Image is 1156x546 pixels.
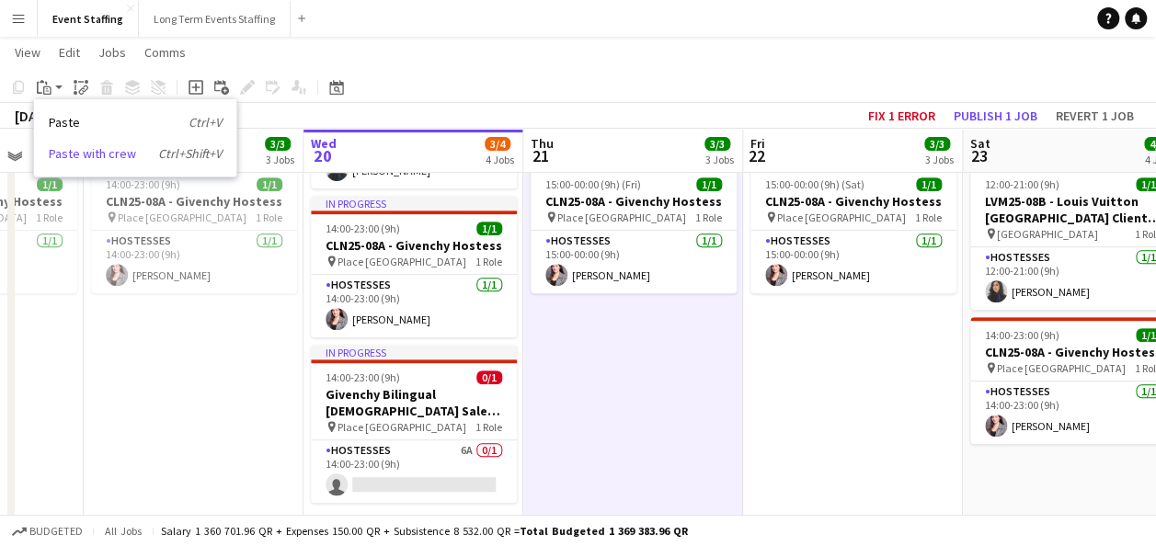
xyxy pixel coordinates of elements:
span: 1/1 [257,177,282,191]
span: 1/1 [696,177,722,191]
app-job-card: 15:00-00:00 (9h) (Fri)1/1CLN25-08A - Givenchy Hostess Place [GEOGRAPHIC_DATA]1 RoleHostesses1/115... [531,166,737,293]
span: 0/1 [476,370,502,384]
span: Fri [750,135,765,152]
span: Budgeted [29,525,83,538]
span: 14:00-23:00 (9h) [985,328,1059,342]
app-card-role: Hostesses1/115:00-00:00 (9h)[PERSON_NAME] [531,231,737,293]
span: Wed [311,135,337,152]
span: 12:00-21:00 (9h) [985,177,1059,191]
div: In progress [311,345,517,359]
h3: CLN25-08A - Givenchy Hostess [91,193,297,210]
span: 1 Role [475,420,502,434]
span: Place [GEOGRAPHIC_DATA] [997,361,1126,375]
span: 3/4 [485,137,510,151]
span: 1 Role [36,210,63,224]
span: 1/1 [37,177,63,191]
span: [GEOGRAPHIC_DATA] [997,227,1098,241]
div: 3 Jobs [705,153,734,166]
h3: CLN25-08A - Givenchy Hostess [311,237,517,254]
h3: CLN25-08A - Givenchy Hostess [750,193,956,210]
span: 15:00-00:00 (9h) (Sat) [765,177,864,191]
div: [DATE] [15,107,57,125]
button: Publish 1 job [946,104,1045,128]
span: Thu [531,135,554,152]
span: Place [GEOGRAPHIC_DATA] [118,210,246,224]
app-card-role: Hostesses1/115:00-00:00 (9h)[PERSON_NAME] [750,231,956,293]
button: Revert 1 job [1048,104,1141,128]
span: Total Budgeted 1 369 383.96 QR [520,524,688,538]
span: 1 Role [695,210,722,224]
span: 3/3 [704,137,730,151]
a: Paste [49,114,222,131]
a: Comms [137,40,193,64]
i: Ctrl+Shift+V [158,145,222,162]
span: 1/1 [476,222,502,235]
span: 22 [748,145,765,166]
span: 1 Role [915,210,942,224]
button: Long Term Events Staffing [139,1,291,37]
div: In progress [311,196,517,210]
span: 15:00-00:00 (9h) (Fri) [545,177,641,191]
div: Salary 1 360 701.96 QR + Expenses 150.00 QR + Subsistence 8 532.00 QR = [161,524,688,538]
span: Place [GEOGRAPHIC_DATA] [777,210,906,224]
span: Edit [59,44,80,61]
a: View [7,40,48,64]
span: 20 [308,145,337,166]
span: Place [GEOGRAPHIC_DATA] [557,210,686,224]
button: Budgeted [9,521,86,541]
span: 14:00-23:00 (9h) [106,177,180,191]
span: 14:00-23:00 (9h) [326,222,400,235]
a: Edit [52,40,87,64]
app-job-card: 14:00-23:00 (9h)1/1CLN25-08A - Givenchy Hostess Place [GEOGRAPHIC_DATA]1 RoleHostesses1/114:00-23... [91,166,297,293]
span: 1 Role [475,255,502,268]
span: 23 [967,145,990,166]
div: 3 Jobs [925,153,954,166]
span: Comms [144,44,186,61]
a: Jobs [91,40,133,64]
button: Fix 1 error [861,104,943,128]
span: 1/1 [916,177,942,191]
span: 3/3 [924,137,950,151]
span: Sat [970,135,990,152]
button: Event Staffing [38,1,139,37]
app-job-card: In progress14:00-23:00 (9h)0/1Givenchy Bilingual [DEMOGRAPHIC_DATA] Sales Associate Place [GEOGRA... [311,345,517,503]
app-job-card: In progress14:00-23:00 (9h)1/1CLN25-08A - Givenchy Hostess Place [GEOGRAPHIC_DATA]1 RoleHostesses... [311,196,517,337]
span: Jobs [98,44,126,61]
a: Paste with crew [49,145,222,162]
span: 14:00-23:00 (9h) [326,370,400,384]
app-job-card: 15:00-00:00 (9h) (Sat)1/1CLN25-08A - Givenchy Hostess Place [GEOGRAPHIC_DATA]1 RoleHostesses1/115... [750,166,956,293]
app-card-role: Hostesses1/114:00-23:00 (9h)[PERSON_NAME] [311,275,517,337]
span: View [15,44,40,61]
div: 4 Jobs [486,153,514,166]
h3: CLN25-08A - Givenchy Hostess [531,193,737,210]
span: 21 [528,145,554,166]
app-card-role: Hostesses1/114:00-23:00 (9h)[PERSON_NAME] [91,231,297,293]
div: 3 Jobs [266,153,294,166]
span: Place [GEOGRAPHIC_DATA] [338,255,466,268]
app-card-role: Hostesses6A0/114:00-23:00 (9h) [311,440,517,503]
span: 1 Role [256,210,282,224]
i: Ctrl+V [189,114,222,131]
span: All jobs [101,524,145,538]
span: 3/3 [265,137,291,151]
h3: Givenchy Bilingual [DEMOGRAPHIC_DATA] Sales Associate [311,386,517,419]
span: Place [GEOGRAPHIC_DATA] [338,420,466,434]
